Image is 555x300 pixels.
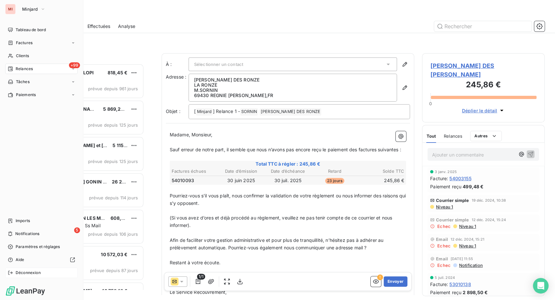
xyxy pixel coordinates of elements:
span: Factures [16,40,33,46]
span: Niveau 1 [458,224,476,229]
span: Facture : [430,175,448,182]
span: Imports [16,218,30,224]
td: 30 juil. 2025 [265,177,311,184]
span: 499,48 € [463,183,483,190]
th: Factures échues [171,168,218,175]
span: 0 [429,101,432,106]
span: Tableau de bord [16,27,46,33]
span: Courrier simple [436,217,469,222]
span: Minjard [22,6,38,12]
span: 19 déc. 2024, 10:38 [472,198,506,202]
a: +99Relances [5,64,78,74]
span: +99 [69,62,80,68]
span: [ [194,108,196,114]
span: 818,45 € [108,70,127,75]
label: À : [166,61,189,68]
span: Notification [458,263,483,268]
span: 53010138 [449,281,471,288]
span: prévue depuis 114 jours [89,195,138,200]
span: Email [436,237,448,242]
span: prévue depuis 125 jours [88,159,138,164]
span: 5 869,20 € [103,106,128,112]
button: Déplier le détail [460,107,507,114]
span: Paiements [16,92,36,98]
span: Restant à votre écoute. [170,260,220,265]
span: Madame, Monsieur, [170,132,213,137]
a: Clients [5,51,78,61]
span: 23 jours [325,178,344,184]
span: Paiement reçu [430,183,461,190]
span: 5 [74,227,80,233]
span: Analyse [118,23,135,30]
p: 69430 REGNIE [PERSON_NAME] , FR [194,93,392,98]
button: Autres [470,131,502,141]
a: Aide [5,255,78,265]
span: 5 juil. 2024 [435,276,455,280]
th: Solde TTC [358,168,404,175]
span: Effectuées [87,23,111,30]
a: Factures [5,38,78,48]
span: Echec [437,263,451,268]
span: prévue depuis 961 jours [88,86,138,91]
span: [PERSON_NAME] DES RONZE [260,108,321,116]
span: 5 115,08 € [112,143,136,148]
span: Déplier le détail [462,107,497,114]
span: Paramètres et réglages [16,244,60,250]
div: MI [5,4,16,14]
td: 30 juin 2025 [218,177,264,184]
span: 12 déc. 2024, 15:24 [472,218,506,222]
a: Paiements [5,90,78,100]
a: Tableau de bord [5,25,78,35]
span: ] Relance 1 - [213,108,240,114]
span: Aide [16,257,24,263]
span: 608,05 € [111,215,131,221]
a: Paramètres et réglages [5,242,78,252]
span: Clients [16,53,29,59]
span: Objet : [166,108,180,114]
p: M.SORNIN [194,88,392,93]
p: [PERSON_NAME] DES RONZE [194,77,392,82]
span: Facture : [430,281,448,288]
span: 1/1 [197,274,205,280]
th: Retard [311,168,358,175]
span: [DATE] 11:55 [451,257,473,261]
span: Paiement reçu [430,289,461,296]
span: Niveau 1 [435,204,453,209]
span: Tâches [16,79,30,85]
button: Envoyer [384,276,407,287]
span: Email [436,256,448,261]
div: grid [31,64,144,290]
span: Afin de faciliter votre gestion administrative et pour plus de tranquillité, n’hésitez pas à adhé... [170,237,385,250]
span: 3 janv. 2025 [435,170,457,174]
span: SAS [PERSON_NAME] et [PERSON_NAME] [46,143,140,148]
span: Minjard [196,108,213,116]
span: (Si vous avez d’ores et déjà procédé au règlement, veuillez ne pas tenir compte de ce courrier et... [170,215,393,228]
span: Courrier simple [436,198,469,203]
a: Imports [5,216,78,226]
span: 10 572,03 € [101,252,127,257]
span: Sauf erreur de notre part, il semble que nous n’avons pas encore reçu le paiement des factures su... [170,147,401,152]
span: 54003155 [449,175,471,182]
span: Relances [444,133,462,139]
span: 10 759,19 € [102,288,127,294]
span: [PERSON_NAME] DES [PERSON_NAME] [430,61,536,79]
span: prévue depuis 87 jours [90,268,138,273]
th: Date d’échéance [265,168,311,175]
span: Déconnexion [16,270,41,276]
a: Tâches [5,77,78,87]
span: Adresse : [166,74,186,80]
span: Echec [437,243,451,248]
span: Pourriez-vous s’il vous plaît, nous confirmer la validation de votre règlement ou nous informer d... [170,193,407,206]
span: Sélectionner un contact [194,62,243,67]
span: 54010093 [172,177,194,184]
input: Rechercher [434,21,532,31]
span: Echec [437,224,451,229]
span: Le Service Recouvrement, [170,289,227,295]
span: prévue depuis 125 jours [88,122,138,128]
h3: 245,86 € [430,79,536,92]
span: SORNIN [240,108,258,116]
th: Date d’émission [218,168,264,175]
span: 12 déc. 2024, 15:21 [451,237,484,241]
span: Tout [426,133,436,139]
span: prévue depuis 106 jours [88,231,138,237]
